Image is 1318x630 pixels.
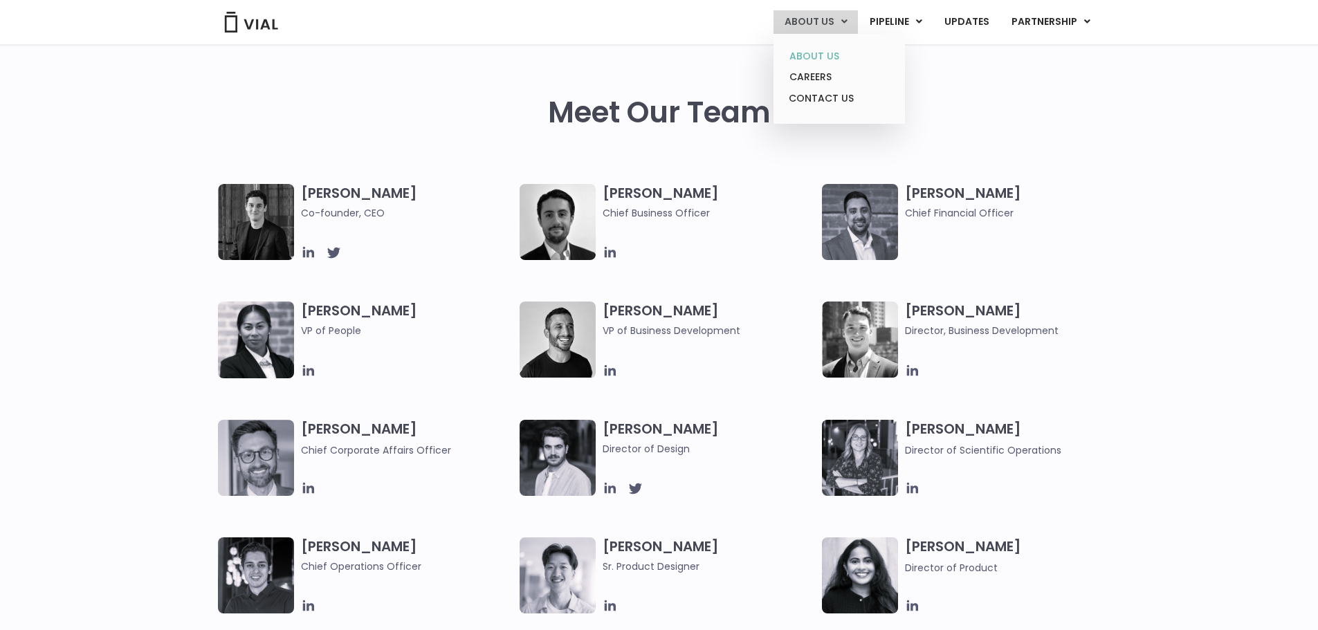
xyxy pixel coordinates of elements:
img: Headshot of smiling man named Samir [822,184,898,260]
h3: [PERSON_NAME] [301,420,513,458]
img: A black and white photo of a man in a suit holding a vial. [520,184,596,260]
img: A black and white photo of a man smiling. [520,302,596,378]
span: VP of People [301,323,513,338]
img: A black and white photo of a man in a suit attending a Summit. [218,184,294,260]
img: Headshot of smiling man named Josh [218,537,294,613]
h3: [PERSON_NAME] [905,302,1117,338]
h3: [PERSON_NAME] [301,184,513,221]
h3: [PERSON_NAME] [603,184,815,221]
a: PIPELINEMenu Toggle [859,10,933,34]
span: Director of Scientific Operations [905,443,1061,457]
span: Chief Business Officer [603,205,815,221]
h3: [PERSON_NAME] [905,537,1117,575]
span: VP of Business Development [603,323,815,338]
img: Vial Logo [223,12,279,33]
img: Paolo-M [218,420,294,496]
img: Headshot of smiling man named Albert [520,420,596,496]
a: ABOUT US [778,46,899,67]
h3: [PERSON_NAME] [301,537,513,574]
a: UPDATES [933,10,1000,34]
span: Chief Financial Officer [905,205,1117,221]
span: Co-founder, CEO [301,205,513,221]
h3: [PERSON_NAME] [905,420,1117,458]
h3: [PERSON_NAME] [603,302,815,338]
a: PARTNERSHIPMenu Toggle [1000,10,1101,34]
img: A black and white photo of a smiling man in a suit at ARVO 2023. [822,302,898,378]
a: CONTACT US [778,88,899,110]
span: Chief Corporate Affairs Officer [301,443,451,457]
h3: [PERSON_NAME] [301,302,513,358]
span: Chief Operations Officer [301,559,513,574]
img: Brennan [520,537,596,613]
h3: [PERSON_NAME] [603,420,815,456]
span: Director, Business Development [905,323,1117,338]
span: Sr. Product Designer [603,559,815,574]
a: CAREERS [778,66,899,88]
h3: [PERSON_NAME] [603,537,815,574]
a: ABOUT USMenu Toggle [774,10,858,34]
h3: [PERSON_NAME] [905,184,1117,221]
span: Director of Design [603,441,815,456]
img: Headshot of smiling woman named Sarah [822,420,898,496]
img: Smiling woman named Dhruba [822,537,898,613]
img: Catie [218,302,294,378]
h2: Meet Our Team [548,96,771,129]
span: Director of Product [905,561,998,575]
